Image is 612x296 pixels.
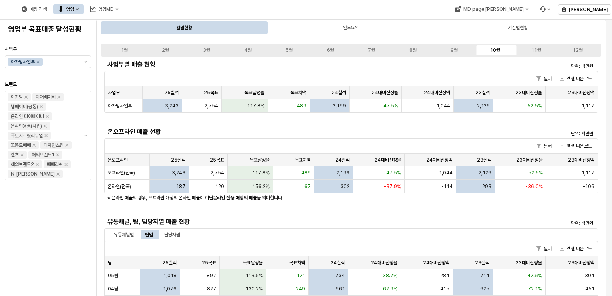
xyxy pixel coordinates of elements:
[582,170,594,176] span: 1,117
[108,286,118,292] span: 04팀
[372,89,398,96] span: 24대비신장율
[556,74,595,83] button: 엑셀 다운로드
[96,20,612,296] main: App Frame
[557,47,598,54] label: 12월
[11,103,38,111] div: 냅베이비(공통)
[250,157,270,163] span: 목표달성율
[247,103,264,109] span: 117.8%
[450,4,533,14] button: MD page [PERSON_NAME]
[585,286,594,292] span: 451
[176,183,185,190] span: 187
[556,141,595,151] button: 엑셀 다운로드
[36,163,39,166] div: Remove 해외브랜드2
[114,230,134,239] div: 유통채널별
[207,286,216,292] span: 827
[11,93,23,101] div: 아가방
[585,272,594,279] span: 304
[568,157,594,163] span: 23대비신장액
[424,89,450,96] span: 24대비신장액
[477,103,490,109] span: 2,126
[437,103,450,109] span: 1,044
[244,47,252,53] div: 4월
[207,272,216,279] span: 897
[423,260,449,266] span: 24대비신장액
[107,128,471,136] h5: 온오프라인 매출 현황
[535,4,555,14] div: Menu item 6
[5,46,17,52] span: 사업부
[374,157,401,163] span: 24대비신장율
[36,93,56,101] div: 디어베이비
[164,230,180,239] div: 담당자별
[435,21,600,34] div: 기간별현황
[480,272,489,279] span: 714
[44,141,64,149] div: 디자인스킨
[53,4,84,14] div: 영업
[162,47,169,53] div: 2월
[297,272,305,279] span: 121
[569,6,608,13] p: [PERSON_NAME]
[304,183,311,190] span: 67
[525,183,543,190] span: -36.0%
[36,60,40,63] div: Remove 아가방사업부
[211,170,224,176] span: 2,754
[516,47,557,54] label: 11월
[286,47,293,53] div: 5월
[508,23,528,32] div: 기간별현황
[145,47,186,54] label: 2월
[340,183,350,190] span: 302
[531,47,541,53] div: 11월
[46,115,49,118] div: Remove 온라인 디어베이비
[482,183,491,190] span: 293
[463,6,523,12] div: MD page [PERSON_NAME]
[310,47,351,54] label: 6월
[104,47,145,54] label: 1월
[330,260,345,266] span: 24실적
[556,244,595,253] button: 엑셀 다운로드
[386,170,401,176] span: 47.5%
[165,103,179,109] span: 3,243
[85,4,123,14] button: 영업MD
[335,157,350,163] span: 24실적
[164,89,179,96] span: 25실적
[383,103,398,109] span: 47.5%
[215,183,224,190] span: 120
[108,260,112,266] span: 팀
[5,81,17,87] span: 브랜드
[475,260,489,266] span: 23실적
[343,23,359,32] div: 연도요약
[368,47,375,53] div: 7월
[56,153,59,156] div: Remove 해외브랜드1
[65,144,68,147] div: Remove 디자인스킨
[163,286,177,292] span: 1,076
[204,89,218,96] span: 25목표
[383,286,397,292] span: 62.9%
[333,103,346,109] span: 2,199
[384,183,401,190] span: -37.9%
[11,141,31,149] div: 꼬똥드베베
[480,286,489,292] span: 625
[227,47,269,54] label: 4월
[392,47,433,54] label: 8월
[172,170,185,176] span: 3,243
[44,124,47,128] div: Remove 온라인용품(사입)
[203,47,210,53] div: 3월
[450,4,533,14] div: MD page 이동
[515,89,542,96] span: 23대비신장율
[162,260,177,266] span: 25실적
[81,56,91,68] button: 제안 사항 표시
[107,61,471,69] h5: 사업부별 매출 현황
[409,47,417,53] div: 8월
[568,260,594,266] span: 23대비신장액
[433,47,475,54] label: 9월
[108,170,135,176] span: 오프라인(전국)
[527,272,542,279] span: 42.6%
[439,170,453,176] span: 1,044
[32,151,54,159] div: 해외브랜드1
[290,89,306,96] span: 목표차액
[108,183,131,190] span: 온라인(전국)
[11,160,34,168] div: 해외브랜드2
[17,4,52,14] button: 매장 검색
[515,260,542,266] span: 23대비신장율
